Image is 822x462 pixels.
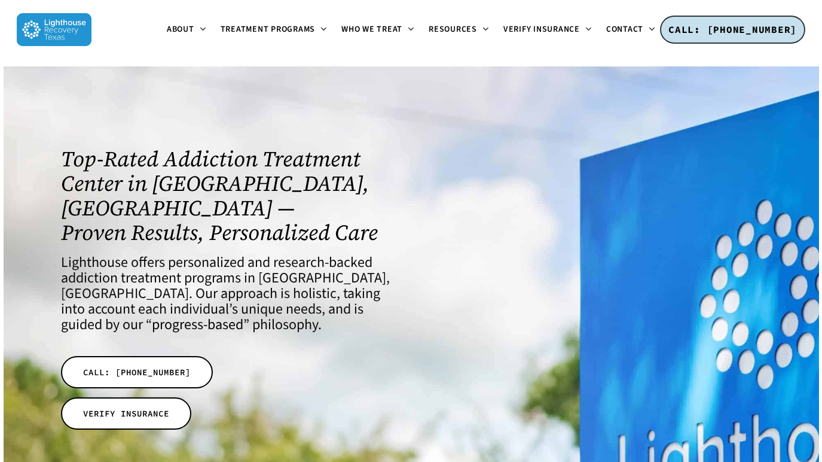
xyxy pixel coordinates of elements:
[83,408,169,420] span: VERIFY INSURANCE
[61,147,396,245] h1: Top-Rated Addiction Treatment Center in [GEOGRAPHIC_DATA], [GEOGRAPHIC_DATA] — Proven Results, Pe...
[334,25,421,35] a: Who We Treat
[606,23,643,35] span: Contact
[421,25,496,35] a: Resources
[167,23,194,35] span: About
[496,25,599,35] a: Verify Insurance
[213,25,335,35] a: Treatment Programs
[61,356,213,388] a: CALL: [PHONE_NUMBER]
[160,25,213,35] a: About
[599,25,662,35] a: Contact
[668,23,797,35] span: CALL: [PHONE_NUMBER]
[83,366,191,378] span: CALL: [PHONE_NUMBER]
[429,23,477,35] span: Resources
[341,23,402,35] span: Who We Treat
[660,16,805,44] a: CALL: [PHONE_NUMBER]
[503,23,580,35] span: Verify Insurance
[152,314,243,335] a: progress-based
[61,397,191,430] a: VERIFY INSURANCE
[17,13,91,46] img: Lighthouse Recovery Texas
[61,255,396,333] h4: Lighthouse offers personalized and research-backed addiction treatment programs in [GEOGRAPHIC_DA...
[221,23,316,35] span: Treatment Programs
